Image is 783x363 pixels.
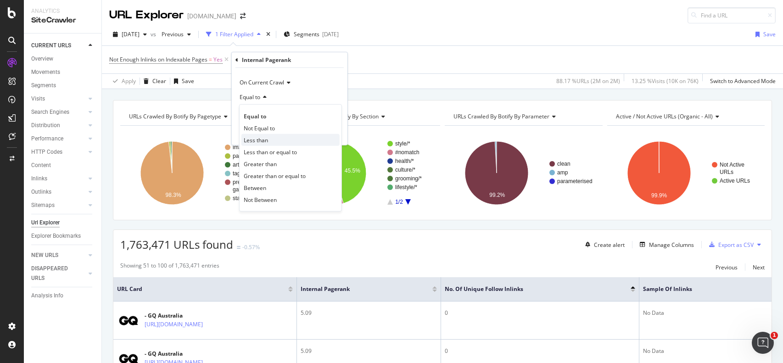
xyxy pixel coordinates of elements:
[556,77,620,85] div: 88.17 % URLs ( 2M on 2M )
[290,109,432,124] h4: URLs Crawled By Botify By section
[763,30,776,38] div: Save
[109,56,207,63] span: Not Enough Inlinks on Indexable Pages
[109,74,136,89] button: Apply
[145,312,243,320] div: - GQ Australia
[120,133,278,213] svg: A chart.
[720,178,750,184] text: Active URLs
[244,112,266,120] span: Equal to
[31,41,86,50] a: CURRENT URLS
[31,54,53,64] div: Overview
[117,285,286,293] span: URL Card
[651,192,667,199] text: 99.9%
[395,175,422,182] text: grooming/*
[607,133,765,213] svg: A chart.
[31,174,86,184] a: Inlinks
[233,144,266,151] text: image-gallery
[710,77,776,85] div: Switch to Advanced Mode
[244,160,277,168] span: Greater than
[322,30,339,38] div: [DATE]
[31,187,86,197] a: Outlinks
[395,199,403,205] text: 1/2
[752,27,776,42] button: Save
[445,133,603,213] svg: A chart.
[237,246,240,249] img: Equal
[215,30,253,38] div: 1 Filter Applied
[705,237,754,252] button: Export as CSV
[170,74,194,89] button: Save
[636,239,694,250] button: Manage Columns
[31,107,69,117] div: Search Engines
[31,147,86,157] a: HTTP Codes
[187,11,236,21] div: [DOMAIN_NAME]
[643,347,768,355] div: No Data
[233,153,258,159] text: pagination
[31,134,63,144] div: Performance
[395,140,410,147] text: style/*
[209,56,212,63] span: =
[31,264,86,283] a: DISAPPEARED URLS
[395,167,415,173] text: culture/*
[31,161,51,170] div: Content
[720,169,733,175] text: URLs
[718,241,754,249] div: Export as CSV
[31,121,60,130] div: Distribution
[31,187,51,197] div: Outlinks
[233,162,247,168] text: article
[140,74,166,89] button: Clear
[31,134,86,144] a: Performance
[213,53,223,66] span: Yes
[166,192,181,198] text: 98.3%
[395,158,414,164] text: health/*
[233,186,249,193] text: gallery
[264,30,272,39] div: times
[31,107,86,117] a: Search Engines
[182,77,194,85] div: Save
[283,133,441,213] svg: A chart.
[31,147,62,157] div: HTTP Codes
[31,94,86,104] a: Visits
[145,350,243,358] div: - GQ Australia
[632,77,699,85] div: 13.25 % Visits ( 10K on 76K )
[395,184,417,190] text: lifestyle/*
[129,112,221,120] span: URLs Crawled By Botify By pagetype
[445,309,635,317] div: 0
[233,179,256,185] text: premium-
[294,30,319,38] span: Segments
[31,201,55,210] div: Sitemaps
[244,172,306,179] span: Greater than or equal to
[616,112,713,120] span: Active / Not Active URLs (organic - all)
[31,201,86,210] a: Sitemaps
[31,81,95,90] a: Segments
[31,251,86,260] a: NEW URLS
[31,121,86,130] a: Distribution
[771,332,778,339] span: 1
[706,74,776,89] button: Switch to Advanced Mode
[31,54,95,64] a: Overview
[240,78,284,86] span: On Current Crawl
[489,192,505,198] text: 99.2%
[31,161,95,170] a: Content
[594,241,625,249] div: Create alert
[158,30,184,38] span: Previous
[31,15,94,26] div: SiteCrawler
[31,291,95,301] a: Analysis Info
[445,347,635,355] div: 0
[240,13,246,19] div: arrow-right-arrow-left
[31,94,45,104] div: Visits
[557,169,568,176] text: amp
[31,174,47,184] div: Inlinks
[202,27,264,42] button: 1 Filter Applied
[291,112,379,120] span: URLs Crawled By Botify By section
[614,109,757,124] h4: Active / Not Active URLs
[31,218,95,228] a: Url Explorer
[244,124,275,132] span: Not Equal to
[649,241,694,249] div: Manage Columns
[31,264,78,283] div: DISAPPEARED URLS
[31,251,58,260] div: NEW URLS
[31,291,63,301] div: Analysis Info
[344,168,360,174] text: 45.5%
[244,136,268,144] span: Less than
